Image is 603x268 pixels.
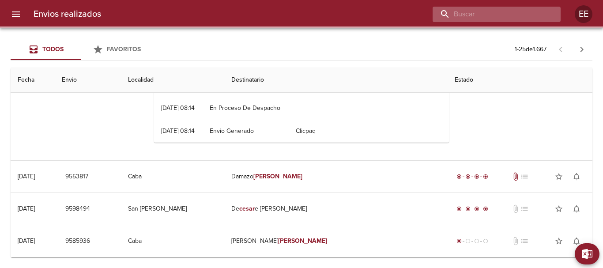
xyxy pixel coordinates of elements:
th: Destinatario [224,68,448,93]
span: radio_button_checked [456,238,462,244]
em: [PERSON_NAME] [278,237,327,245]
button: 9553817 [62,169,92,185]
button: Activar notificaciones [568,232,585,250]
div: Generado [455,237,490,245]
div: [DATE] [18,237,35,245]
span: 9553817 [65,171,88,182]
th: Localidad [121,68,224,93]
button: menu [5,4,26,25]
span: No tiene pedido asociado [520,237,529,245]
span: 9598494 [65,204,90,215]
div: [DATE] 08:14 [161,127,195,135]
td: San [PERSON_NAME] [121,193,224,225]
span: radio_button_checked [474,206,479,211]
div: [DATE] [18,205,35,212]
span: radio_button_checked [456,206,462,211]
div: Entregado [455,172,490,181]
td: Clicpaq [289,120,449,143]
h6: Envios realizados [34,7,101,21]
span: No tiene pedido asociado [520,172,529,181]
span: star_border [554,172,563,181]
th: Estado [448,68,592,93]
td: [PERSON_NAME] [224,225,448,257]
div: Entregado [455,204,490,213]
span: Pagina siguiente [571,39,592,60]
span: notifications_none [572,204,581,213]
button: 9598494 [62,201,94,217]
td: Caba [121,225,224,257]
th: Fecha [11,68,55,93]
td: Caba [121,161,224,193]
span: radio_button_checked [483,206,488,211]
button: Activar notificaciones [568,168,585,185]
span: notifications_none [572,172,581,181]
td: Damazo [224,161,448,193]
span: radio_button_checked [465,174,471,179]
span: Tiene documentos adjuntos [511,172,520,181]
button: Agregar a favoritos [550,200,568,218]
div: Abrir información de usuario [575,5,592,23]
span: radio_button_unchecked [474,238,479,244]
span: radio_button_checked [456,174,462,179]
td: Envio Generado [203,120,289,143]
span: radio_button_unchecked [483,238,488,244]
div: EE [575,5,592,23]
span: radio_button_unchecked [465,238,471,244]
button: Agregar a favoritos [550,232,568,250]
span: No tiene documentos adjuntos [511,237,520,245]
button: 9585936 [62,233,94,249]
td: De e [PERSON_NAME] [224,193,448,225]
button: Agregar a favoritos [550,168,568,185]
p: 1 - 25 de 1.667 [515,45,546,54]
span: radio_button_checked [474,174,479,179]
span: radio_button_checked [483,174,488,179]
div: Tabs Envios [11,39,152,60]
button: Exportar Excel [575,243,599,264]
input: buscar [433,7,546,22]
th: Envio [55,68,121,93]
span: star_border [554,204,563,213]
span: No tiene documentos adjuntos [511,204,520,213]
span: radio_button_checked [465,206,471,211]
span: Todos [42,45,64,53]
span: star_border [554,237,563,245]
td: En Proceso De Despacho [203,97,289,120]
span: notifications_none [572,237,581,245]
button: Activar notificaciones [568,200,585,218]
em: cesar [239,205,255,212]
span: Pagina anterior [550,45,571,53]
em: [PERSON_NAME] [253,173,302,180]
span: No tiene pedido asociado [520,204,529,213]
span: Favoritos [107,45,141,53]
div: [DATE] 08:14 [161,104,195,112]
div: [DATE] [18,173,35,180]
span: 9585936 [65,236,90,247]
